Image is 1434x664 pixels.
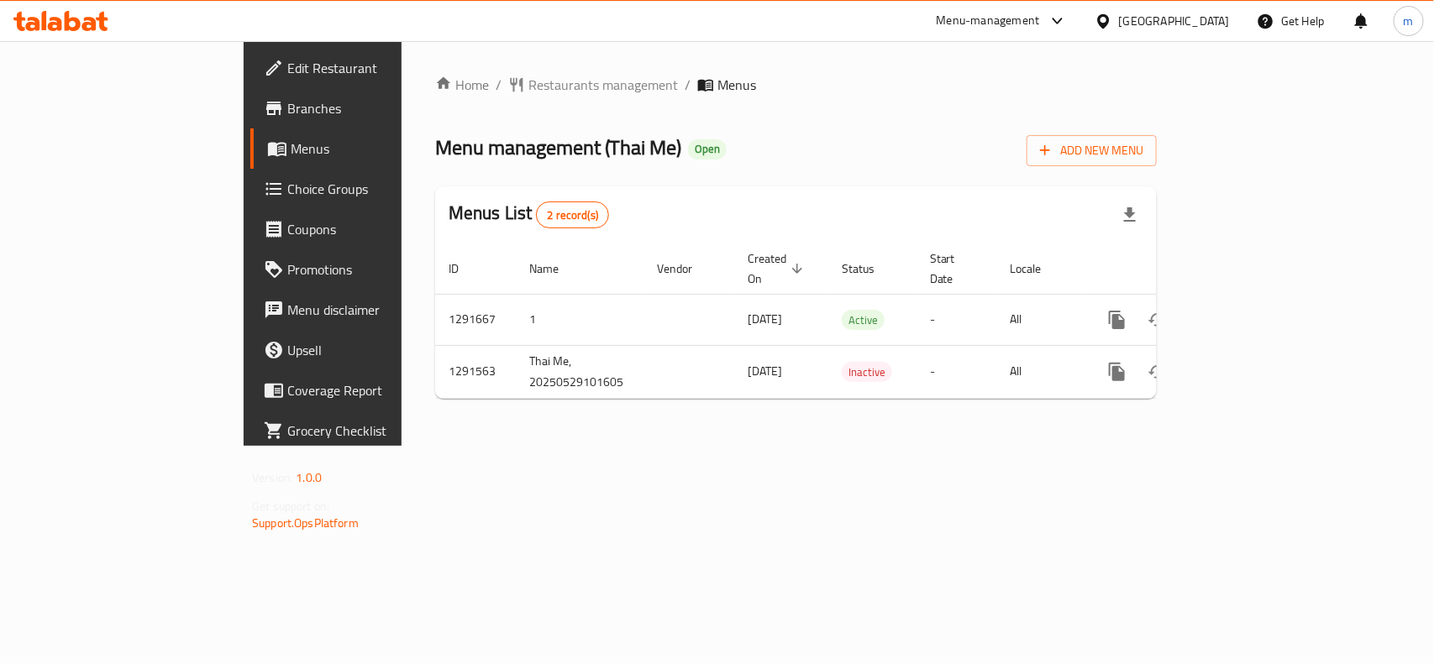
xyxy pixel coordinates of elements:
[250,249,483,290] a: Promotions
[1404,12,1414,30] span: m
[685,75,691,95] li: /
[250,169,483,209] a: Choice Groups
[842,311,885,330] span: Active
[997,294,1084,345] td: All
[842,310,885,330] div: Active
[296,467,322,489] span: 1.0.0
[250,290,483,330] a: Menu disclaimer
[1097,300,1137,340] button: more
[717,75,756,95] span: Menus
[508,75,678,95] a: Restaurants management
[997,345,1084,398] td: All
[291,139,470,159] span: Menus
[250,48,483,88] a: Edit Restaurant
[435,128,681,166] span: Menu management ( Thai Me )
[435,75,1157,95] nav: breadcrumb
[917,345,997,398] td: -
[536,201,609,228] div: Total records count
[287,340,470,360] span: Upsell
[842,362,892,382] div: Inactive
[287,219,470,239] span: Coupons
[930,248,977,289] span: Start Date
[1137,352,1178,392] button: Change Status
[250,410,483,451] a: Grocery Checklist
[842,363,892,382] span: Inactive
[842,259,896,279] span: Status
[516,345,643,398] td: Thai Me, 20250529101605
[748,360,782,382] span: [DATE]
[528,75,678,95] span: Restaurants management
[250,209,483,249] a: Coupons
[250,88,483,128] a: Branches
[252,512,359,534] a: Support.OpsPlatform
[1110,195,1150,235] div: Export file
[252,495,329,517] span: Get support on:
[657,259,714,279] span: Vendor
[1040,140,1143,161] span: Add New Menu
[1137,300,1178,340] button: Change Status
[252,467,293,489] span: Version:
[287,380,470,400] span: Coverage Report
[250,370,483,410] a: Coverage Report
[529,259,580,279] span: Name
[1084,243,1272,295] th: Actions
[287,98,470,118] span: Branches
[688,142,727,156] span: Open
[496,75,502,95] li: /
[917,294,997,345] td: -
[287,300,470,320] span: Menu disclaimer
[1011,259,1064,279] span: Locale
[537,207,608,223] span: 2 record(s)
[449,259,481,279] span: ID
[287,421,470,441] span: Grocery Checklist
[688,139,727,159] div: Open
[250,128,483,169] a: Menus
[516,294,643,345] td: 1
[287,58,470,78] span: Edit Restaurant
[748,248,808,289] span: Created On
[435,243,1272,399] table: enhanced table
[1119,12,1230,30] div: [GEOGRAPHIC_DATA]
[449,201,609,228] h2: Menus List
[1097,352,1137,392] button: more
[287,259,470,280] span: Promotions
[1027,135,1157,166] button: Add New Menu
[250,330,483,370] a: Upsell
[287,179,470,199] span: Choice Groups
[748,308,782,330] span: [DATE]
[937,11,1040,31] div: Menu-management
